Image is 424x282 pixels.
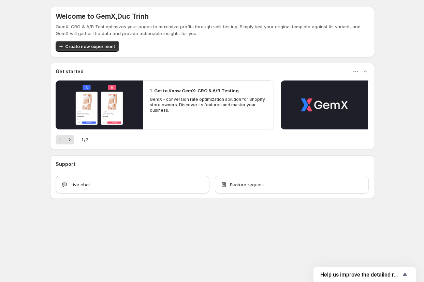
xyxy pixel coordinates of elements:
[150,87,239,94] h2: 1. Get to Know GemX: CRO & A/B Testing
[56,80,143,129] button: Play video
[230,181,264,188] span: Feature request
[56,23,369,37] p: GemX: CRO & A/B Test optimizes your pages to maximize profits through split testing. Simply test ...
[71,181,90,188] span: Live chat
[56,135,74,144] nav: Pagination
[150,97,267,113] p: GemX - conversion rate optimization solution for Shopify store owners. Discover its features and ...
[56,161,75,168] h3: Support
[281,80,368,129] button: Play video
[116,12,149,20] span: , Duc Trinh
[320,270,409,279] button: Show survey - Help us improve the detailed report for A/B campaigns
[56,41,119,52] button: Create new experiment
[65,43,115,50] span: Create new experiment
[65,135,74,144] button: Next
[320,271,401,278] span: Help us improve the detailed report for A/B campaigns
[56,68,84,75] h3: Get started
[56,12,149,20] h5: Welcome to GemX
[81,136,88,143] span: 1 / 2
